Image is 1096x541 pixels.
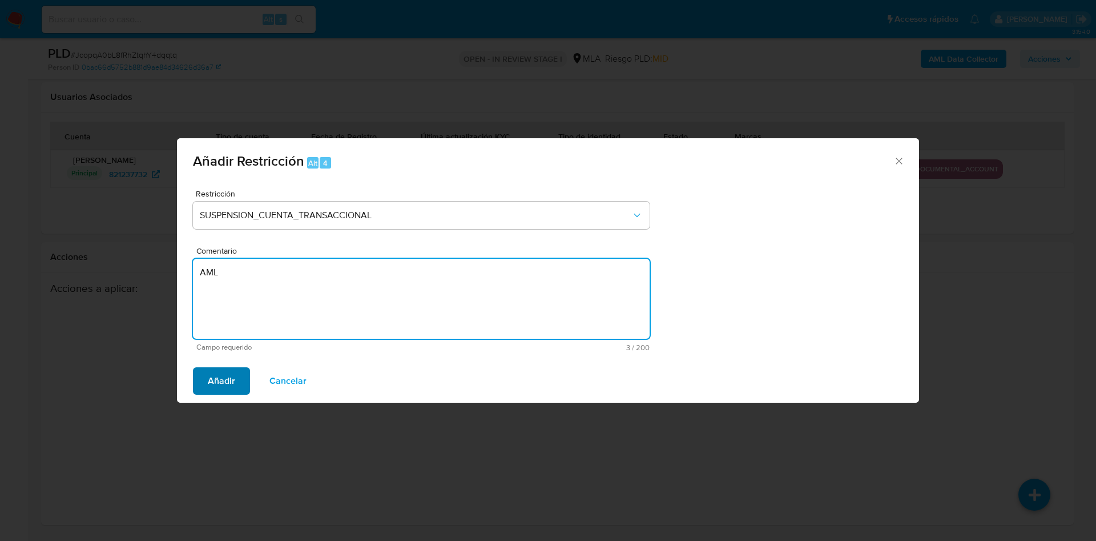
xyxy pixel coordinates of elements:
[255,367,321,395] button: Cancelar
[193,151,304,171] span: Añadir Restricción
[323,158,328,169] span: 4
[196,343,423,351] span: Campo requerido
[893,155,904,166] button: Cerrar ventana
[196,190,652,198] span: Restricción
[200,210,631,221] span: SUSPENSION_CUENTA_TRANSACCIONAL
[193,202,650,229] button: Restriction
[423,344,650,351] span: Máximo 200 caracteres
[308,158,317,169] span: Alt
[208,368,235,394] span: Añadir
[193,367,250,395] button: Añadir
[196,247,653,255] span: Comentario
[193,259,650,339] textarea: AML
[269,368,307,394] span: Cancelar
